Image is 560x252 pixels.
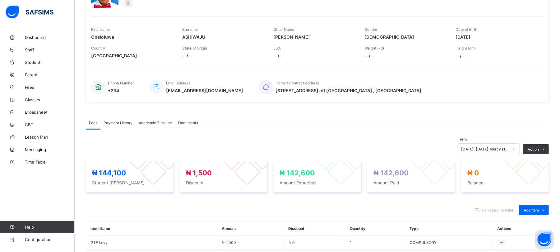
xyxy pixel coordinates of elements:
[182,46,207,50] span: State of Origin
[364,53,446,58] span: --/--
[25,60,75,65] span: Student
[166,88,243,93] span: [EMAIL_ADDRESS][DOMAIN_NAME]
[91,34,173,40] span: Obaloluwa
[528,147,539,152] span: Action
[25,97,75,102] span: Classes
[524,208,539,212] span: Add item
[25,147,75,152] span: Messaging
[275,81,319,85] span: Home / Contract Address
[25,72,75,77] span: Parent
[25,47,75,52] span: Staff
[364,27,377,32] span: Gender
[273,46,281,50] span: LGA
[25,110,75,115] span: Broadsheet
[25,122,75,127] span: CBT
[25,35,75,40] span: Dashboard
[461,147,508,152] div: [DATE]-[DATE] Mercy (1st) Term
[273,34,355,40] span: [PERSON_NAME]
[373,169,409,177] span: ₦ 142,600
[284,221,345,236] th: Discount
[186,169,212,177] span: ₦ 1,500
[108,81,134,85] span: Phone Number
[25,159,75,164] span: Time Table
[178,121,198,125] span: Documents
[25,237,74,242] span: Configuration
[467,180,543,185] span: Balance
[467,169,479,177] span: ₦ 0
[280,169,315,177] span: ₦ 142,600
[139,121,172,125] span: Academic Timeline
[345,221,405,236] th: Quantity
[456,53,537,58] span: --/--
[166,81,190,85] span: Email Address
[186,180,261,185] span: Discount
[364,34,446,40] span: [DEMOGRAPHIC_DATA]
[280,180,355,185] span: Amount Expected
[373,180,449,185] span: Amount Paid
[6,6,53,19] img: safsims
[364,46,384,50] span: Weight (kg)
[535,230,554,249] button: Open asap
[104,121,132,125] span: Payment History
[217,221,284,236] th: Amount
[458,137,467,141] span: Term
[456,34,537,40] span: [DATE]
[182,53,264,58] span: --/--
[92,180,167,185] span: Student [PERSON_NAME]
[273,53,355,58] span: --/--
[25,85,75,90] span: Fees
[182,34,264,40] span: ASHIWAJU
[91,46,105,50] span: Country
[405,221,493,236] th: Type
[108,88,134,93] span: +234
[91,27,110,32] span: First Name
[25,225,74,230] span: Help
[89,121,97,125] span: Fees
[456,46,476,50] span: Height (cm)
[91,53,173,58] span: [GEOGRAPHIC_DATA]
[273,27,294,32] span: Other Name
[456,27,477,32] span: Date of Birth
[289,240,295,245] span: ₦ 0
[91,240,212,245] span: PTF Levy
[222,240,236,245] span: ₦ 2,000
[275,88,421,93] span: [STREET_ADDRESS] off [GEOGRAPHIC_DATA] , [GEOGRAPHIC_DATA]
[25,135,75,140] span: Lesson Plan
[92,169,126,177] span: ₦ 144,100
[86,221,217,236] th: Item Name
[405,236,493,250] td: COMPULSORY
[345,236,405,250] td: 1
[482,208,514,212] span: Send payment link
[182,27,198,32] span: Surname
[493,221,549,236] th: Actions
